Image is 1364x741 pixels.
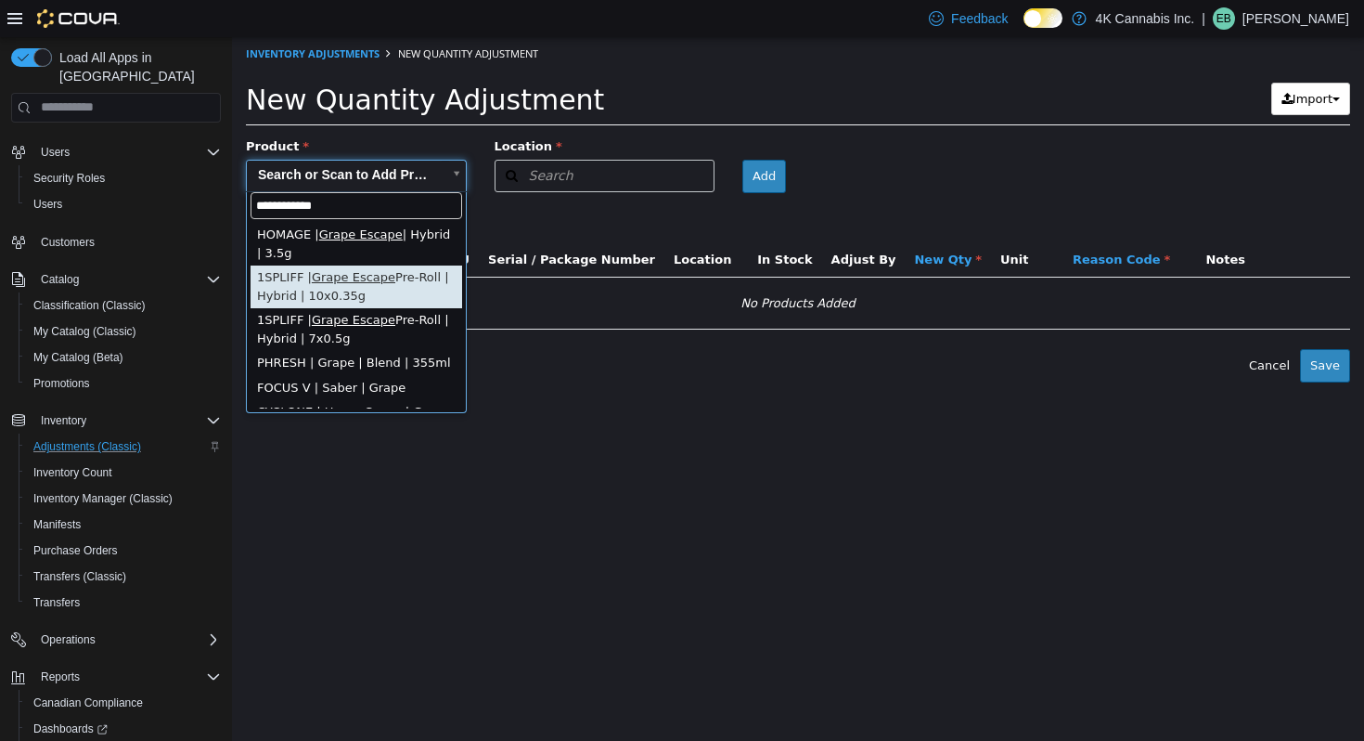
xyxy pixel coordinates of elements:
[33,439,141,454] span: Adjustments (Classic)
[33,409,94,432] button: Inventory
[33,629,221,651] span: Operations
[26,294,153,317] a: Classification (Classic)
[4,627,228,653] button: Operations
[26,435,221,458] span: Adjustments (Classic)
[4,139,228,165] button: Users
[26,435,148,458] a: Adjustments (Classic)
[26,565,221,588] span: Transfers (Classic)
[33,409,221,432] span: Inventory
[26,167,221,189] span: Security Roles
[41,272,79,287] span: Catalog
[33,666,221,688] span: Reports
[1023,8,1062,28] input: Dark Mode
[19,292,228,318] button: Classification (Classic)
[33,197,62,212] span: Users
[41,632,96,647] span: Operations
[1202,7,1205,30] p: |
[19,512,228,538] button: Manifests
[33,324,136,339] span: My Catalog (Classic)
[33,666,87,688] button: Reports
[19,314,230,339] div: PHRESH | Grape | Blend | 355ml
[26,718,221,740] span: Dashboards
[1096,7,1195,30] p: 4K Cannabis Inc.
[4,664,228,690] button: Reports
[41,669,80,684] span: Reports
[41,235,95,250] span: Customers
[33,721,108,736] span: Dashboards
[26,539,125,562] a: Purchase Orders
[33,629,103,651] button: Operations
[19,165,228,191] button: Security Roles
[26,346,131,369] a: My Catalog (Beta)
[26,591,221,614] span: Transfers
[33,569,126,584] span: Transfers (Classic)
[37,9,120,28] img: Cova
[33,268,221,291] span: Catalog
[19,538,228,564] button: Purchase Orders
[33,465,112,480] span: Inventory Count
[33,141,221,163] span: Users
[80,276,163,290] span: Grape Escape
[41,145,70,160] span: Users
[41,413,86,428] span: Inventory
[19,590,228,616] button: Transfers
[26,193,70,215] a: Users
[26,565,134,588] a: Transfers (Classic)
[26,487,180,510] a: Inventory Manager (Classic)
[33,230,221,253] span: Customers
[26,320,221,343] span: My Catalog (Classic)
[26,461,221,484] span: Inventory Count
[26,320,144,343] a: My Catalog (Classic)
[33,517,81,532] span: Manifests
[33,350,123,365] span: My Catalog (Beta)
[19,318,228,344] button: My Catalog (Classic)
[26,487,221,510] span: Inventory Manager (Classic)
[19,370,228,396] button: Promotions
[33,695,143,710] span: Canadian Compliance
[26,294,221,317] span: Classification (Classic)
[26,513,88,536] a: Manifests
[26,692,221,714] span: Canadian Compliance
[4,408,228,434] button: Inventory
[19,228,230,271] div: 1SPLIFF | Pre-Roll | Hybrid | 10x0.35g
[26,539,221,562] span: Purchase Orders
[33,376,90,391] span: Promotions
[19,339,230,364] div: FOCUS V | Saber | Grape
[26,461,120,484] a: Inventory Count
[26,372,221,395] span: Promotions
[26,692,150,714] a: Canadian Compliance
[33,491,173,506] span: Inventory Manager (Classic)
[52,48,221,85] span: Load All Apps in [GEOGRAPHIC_DATA]
[19,344,228,370] button: My Catalog (Beta)
[19,486,228,512] button: Inventory Manager (Classic)
[19,460,228,486] button: Inventory Count
[19,363,230,388] div: CYCLONE | Hemp Cones | Grape
[33,231,102,253] a: Customers
[1023,28,1024,29] span: Dark Mode
[26,372,97,395] a: Promotions
[19,690,228,716] button: Canadian Compliance
[80,233,163,247] span: Grape Escape
[33,543,118,558] span: Purchase Orders
[33,171,105,186] span: Security Roles
[87,190,171,204] span: Grape Escape
[19,191,228,217] button: Users
[26,591,87,614] a: Transfers
[26,346,221,369] span: My Catalog (Beta)
[951,9,1008,28] span: Feedback
[33,595,80,610] span: Transfers
[33,141,77,163] button: Users
[26,513,221,536] span: Manifests
[4,228,228,255] button: Customers
[26,718,115,740] a: Dashboards
[26,193,221,215] span: Users
[33,298,146,313] span: Classification (Classic)
[19,271,230,314] div: 1SPLIFF | Pre-Roll | Hybrid | 7x0.5g
[1242,7,1349,30] p: [PERSON_NAME]
[19,186,230,228] div: HOMAGE | | Hybrid | 3.5g
[33,268,86,291] button: Catalog
[19,434,228,460] button: Adjustments (Classic)
[4,266,228,292] button: Catalog
[26,167,112,189] a: Security Roles
[19,564,228,590] button: Transfers (Classic)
